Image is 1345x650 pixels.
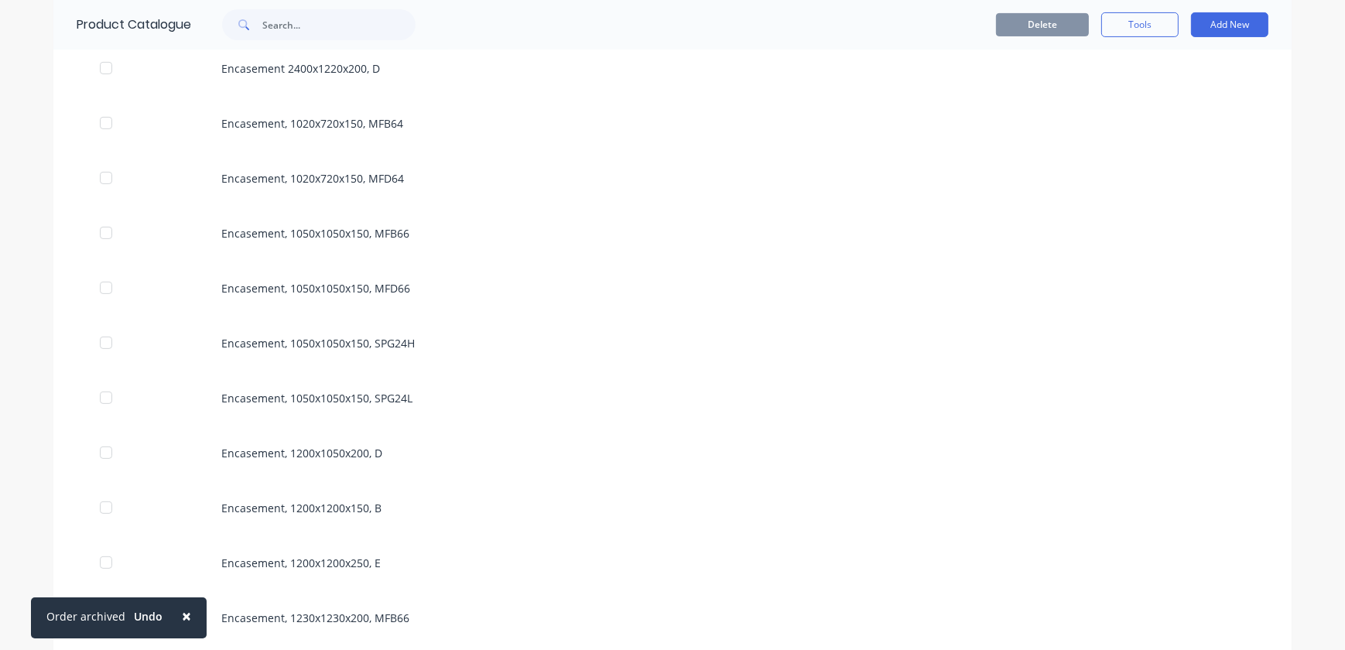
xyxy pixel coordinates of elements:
input: Search... [262,9,416,40]
div: Encasement, 1200x1050x200, D [53,426,1292,481]
div: Encasement, 1050x1050x150, SPG24H [53,316,1292,371]
div: Encasement 2400x1220x200, D [53,41,1292,96]
div: Encasement, 1050x1050x150, MFD66 [53,261,1292,316]
div: Encasement, 1200x1200x250, E [53,535,1292,590]
div: Encasement, 1230x1230x200, MFB66 [53,590,1292,645]
div: Encasement, 1200x1200x150, B [53,481,1292,535]
div: Order archived [46,608,125,624]
button: Tools [1101,12,1179,37]
div: Encasement, 1050x1050x150, SPG24L [53,371,1292,426]
button: Delete [996,13,1089,36]
button: Close [166,597,207,635]
div: Encasement, 1020x720x150, MFB64 [53,96,1292,151]
button: Undo [125,605,171,628]
div: Encasement, 1050x1050x150, MFB66 [53,206,1292,261]
div: Encasement, 1020x720x150, MFD64 [53,151,1292,206]
span: × [182,605,191,627]
button: Add New [1191,12,1268,37]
